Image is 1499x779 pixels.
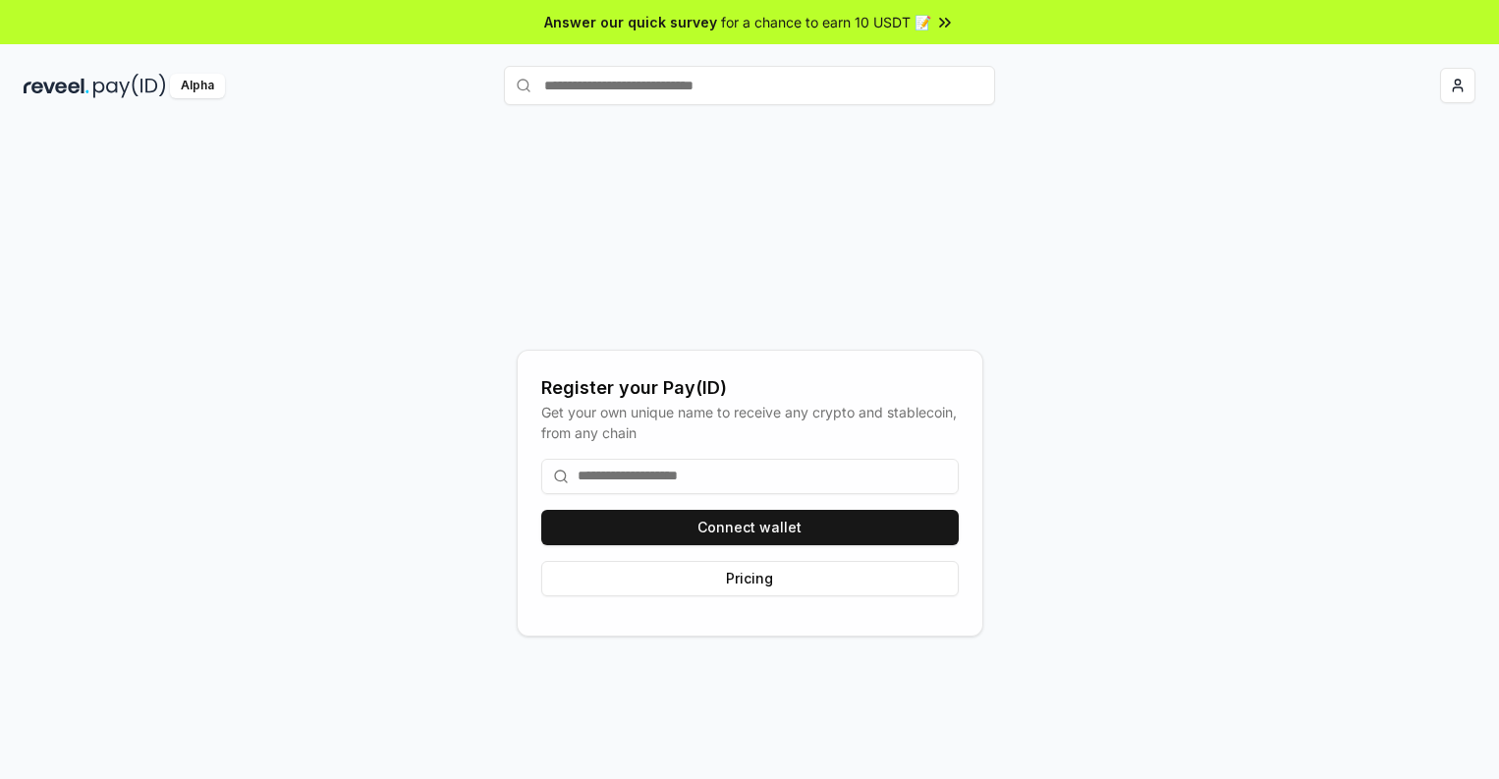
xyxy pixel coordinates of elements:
div: Get your own unique name to receive any crypto and stablecoin, from any chain [541,402,959,443]
span: for a chance to earn 10 USDT 📝 [721,12,931,32]
button: Connect wallet [541,510,959,545]
div: Alpha [170,74,225,98]
span: Answer our quick survey [544,12,717,32]
img: reveel_dark [24,74,89,98]
button: Pricing [541,561,959,596]
img: pay_id [93,74,166,98]
div: Register your Pay(ID) [541,374,959,402]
